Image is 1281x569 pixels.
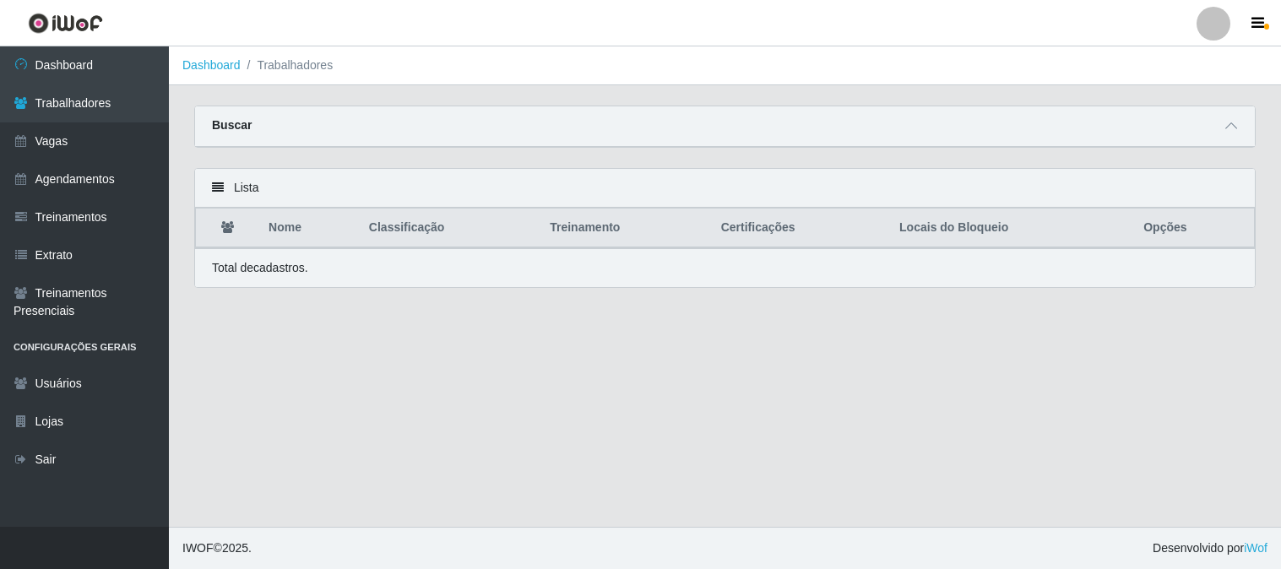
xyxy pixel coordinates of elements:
[889,209,1133,248] th: Locais do Bloqueio
[711,209,889,248] th: Certificações
[182,541,214,555] span: IWOF
[258,209,359,248] th: Nome
[1244,541,1267,555] a: iWof
[169,46,1281,85] nav: breadcrumb
[28,13,103,34] img: CoreUI Logo
[182,58,241,72] a: Dashboard
[182,539,252,557] span: © 2025 .
[241,57,334,74] li: Trabalhadores
[1153,539,1267,557] span: Desenvolvido por
[212,259,308,277] p: Total de cadastros.
[540,209,711,248] th: Treinamento
[359,209,540,248] th: Classificação
[212,118,252,132] strong: Buscar
[195,169,1255,208] div: Lista
[1133,209,1254,248] th: Opções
